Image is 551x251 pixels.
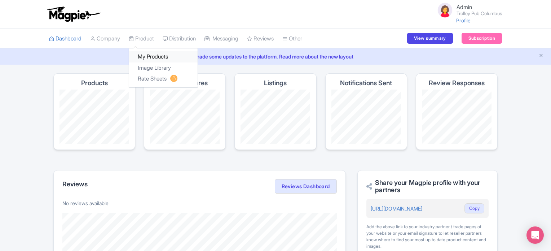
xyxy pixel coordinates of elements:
p: No reviews available [62,199,337,207]
button: Close announcement [538,52,544,60]
a: Reviews [247,29,274,49]
h2: Reviews [62,181,88,188]
a: View summary [407,33,453,44]
button: Copy [464,203,484,213]
img: avatar_key_member-9c1dde93af8b07d7383eb8b5fb890c87.png [436,1,454,19]
a: Profile [456,17,471,23]
a: Messaging [204,29,238,49]
img: logo-ab69f6fb50320c5b225c76a69d11143b.png [45,6,101,22]
a: Dashboard [49,29,81,49]
h2: Share your Magpie profile with your partners [366,179,489,194]
a: Product [129,29,154,49]
a: Distribution [163,29,196,49]
h4: Products [81,79,108,87]
small: Trolley Pub Columbus [457,11,502,16]
a: Admin Trolley Pub Columbus [432,1,502,19]
h4: Review Responses [429,79,485,87]
a: Reviews Dashboard [275,179,337,194]
div: Add the above link to your industry partner / trade pages of your website or your email signature... [366,224,489,250]
h4: Listings [264,79,287,87]
a: Image Library [129,62,198,74]
a: My Products [129,51,198,62]
a: Subscription [462,33,502,44]
a: We made some updates to the platform. Read more about the new layout [4,53,547,60]
a: Rate Sheets [129,73,198,85]
a: [URL][DOMAIN_NAME] [371,205,422,212]
span: Admin [457,4,472,10]
div: Open Intercom Messenger [526,226,544,244]
a: Company [90,29,120,49]
a: Other [282,29,302,49]
h4: Notifications Sent [340,79,392,87]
